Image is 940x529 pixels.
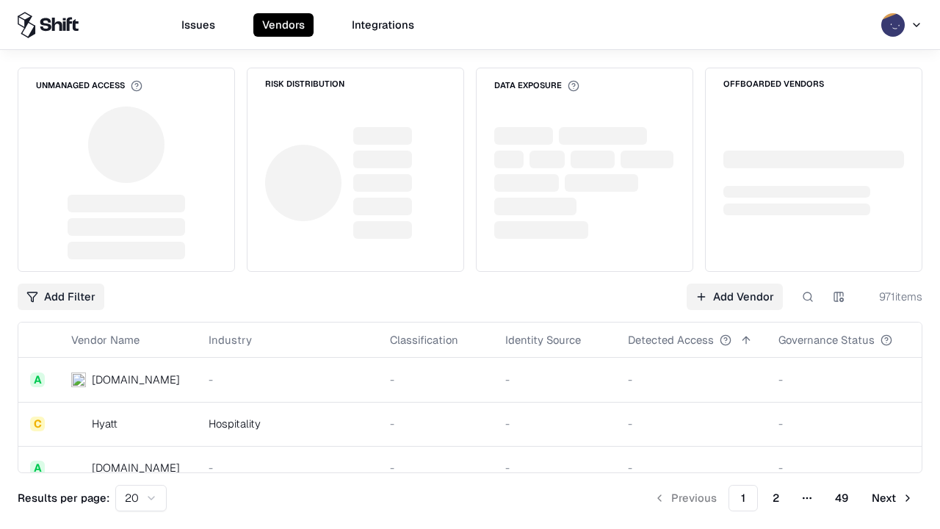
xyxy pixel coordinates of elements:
button: 2 [761,485,791,511]
div: Data Exposure [494,80,579,92]
div: [DOMAIN_NAME] [92,372,180,387]
div: Industry [209,332,252,348]
nav: pagination [645,485,922,511]
div: - [390,372,482,387]
div: Classification [390,332,458,348]
div: - [778,460,916,475]
div: Detected Access [628,332,714,348]
div: 971 items [864,289,922,304]
a: Add Vendor [687,284,783,310]
div: Hyatt [92,416,117,431]
div: - [390,416,482,431]
div: - [505,416,604,431]
button: 49 [823,485,860,511]
button: Integrations [343,13,423,37]
div: [DOMAIN_NAME] [92,460,180,475]
p: Results per page: [18,490,109,505]
div: A [30,373,45,387]
div: A [30,461,45,475]
div: - [505,460,604,475]
button: Issues [173,13,224,37]
div: Hospitality [209,416,366,431]
div: Risk Distribution [265,80,344,88]
button: Add Filter [18,284,104,310]
div: Unmanaged Access [36,80,142,92]
div: Identity Source [505,332,581,348]
div: - [390,460,482,475]
img: Hyatt [71,417,86,431]
img: intrado.com [71,373,86,387]
div: - [778,372,916,387]
div: - [505,372,604,387]
div: - [778,416,916,431]
button: Next [863,485,922,511]
div: Governance Status [778,332,875,348]
div: - [628,372,755,387]
img: primesec.co.il [71,461,86,475]
div: C [30,417,45,431]
div: - [628,460,755,475]
div: - [209,372,366,387]
button: 1 [728,485,758,511]
div: Offboarded Vendors [723,80,824,88]
div: - [209,460,366,475]
div: - [628,416,755,431]
div: Vendor Name [71,332,140,348]
button: Vendors [253,13,314,37]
